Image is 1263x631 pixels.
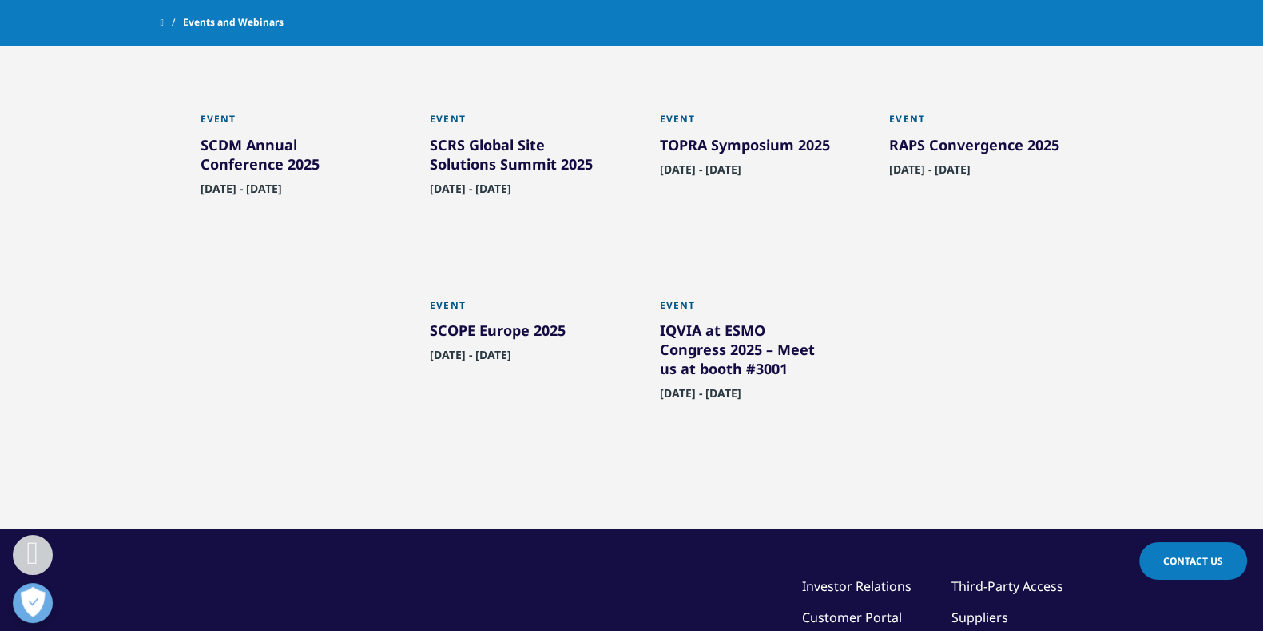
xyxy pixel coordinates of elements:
div: IQVIA at ESMO Congress 2025 – Meet us at booth #3001 [660,321,834,385]
a: Event SCDM Annual Conference 2025 [DATE] - [DATE] [201,113,375,233]
div: Event [889,113,1063,134]
a: Third-Party Access [951,577,1063,595]
span: [DATE] - [DATE] [660,385,741,410]
a: Customer Portal [802,609,902,626]
span: [DATE] - [DATE] [660,162,741,186]
a: Event IQVIA at ESMO Congress 2025 – Meet us at booth #3001 [DATE] - [DATE] [660,299,834,438]
a: Event TOPRA Symposium 2025 [DATE] - [DATE] [660,113,834,214]
span: [DATE] - [DATE] [201,181,282,206]
div: Event [660,299,834,321]
span: Events and Webinars [183,8,284,37]
a: Contact Us [1139,542,1247,580]
div: SCRS Global Site Solutions Summit 2025 [430,135,604,180]
div: Event [660,113,834,134]
a: Event SCOPE Europe 2025 [DATE] - [DATE] [430,299,604,400]
div: Event [201,113,375,134]
div: TOPRA Symposium 2025 [660,135,834,161]
a: Event RAPS Convergence 2025 [DATE] - [DATE] [889,113,1063,214]
div: SCOPE Europe 2025 [430,321,604,346]
div: Event [430,299,604,321]
div: Event [430,113,604,134]
div: SCDM Annual Conference 2025 [201,135,375,180]
button: Open Preferences [13,583,53,623]
a: Investor Relations [802,577,912,595]
span: Contact Us [1163,554,1223,568]
span: [DATE] - [DATE] [430,181,511,206]
span: [DATE] - [DATE] [889,162,971,186]
a: Event SCRS Global Site Solutions Summit 2025 [DATE] - [DATE] [430,113,604,233]
span: [DATE] - [DATE] [430,347,511,372]
div: RAPS Convergence 2025 [889,135,1063,161]
a: Suppliers [951,609,1008,626]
